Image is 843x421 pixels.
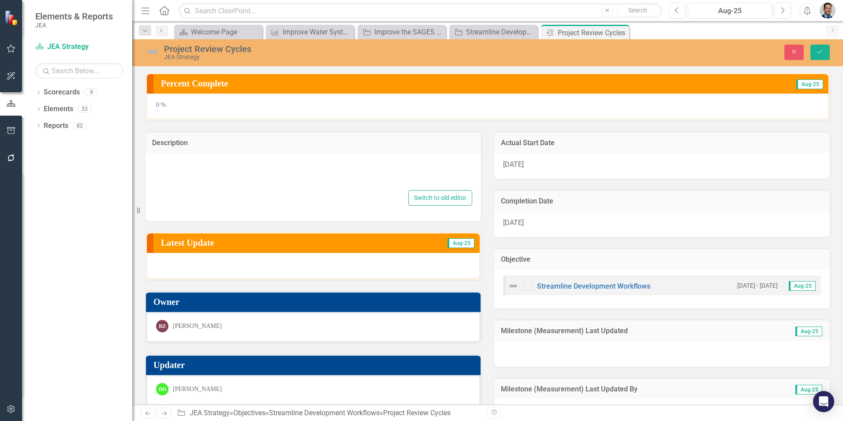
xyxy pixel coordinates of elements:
[44,104,73,114] a: Elements
[145,45,160,59] img: Not Defined
[796,79,823,89] span: Aug-25
[503,160,524,169] span: [DATE]
[164,54,529,60] div: JEA Strategy
[84,89,98,96] div: 9
[176,26,260,38] a: Welcome Page
[451,26,535,38] a: Streamline Development Workflows
[501,197,823,205] h3: Completion Date
[795,385,822,395] span: Aug-25
[269,409,380,417] a: Streamline Development Workflows
[688,3,772,19] button: Aug-25
[558,27,627,38] div: Project Review Cycles
[737,282,778,290] small: [DATE] - [DATE]
[448,238,474,248] span: Aug-25
[35,22,113,29] small: JEA
[164,44,529,54] div: Project Review Cycles
[161,79,630,88] h3: Percent Complete
[795,327,822,336] span: Aug-25
[501,327,765,335] h3: Milestone (Measurement) Last Updated
[35,63,123,79] input: Search Below...
[156,383,168,395] div: DD
[156,320,168,332] div: RZ
[616,4,660,17] button: Search
[147,94,828,119] div: 0 %
[153,297,476,307] h3: Owner
[44,87,80,98] a: Scorecards
[537,282,650,290] a: Streamline Development Workflows
[78,105,92,113] div: 33
[383,409,451,417] div: Project Review Cycles
[789,281,816,291] span: Aug-25
[35,11,113,22] span: Elements & Reports
[466,26,535,38] div: Streamline Development Workflows
[503,218,524,227] span: [DATE]
[44,121,68,131] a: Reports
[408,190,472,206] button: Switch to old editor
[374,26,444,38] div: Improve the SAGES Interface.
[283,26,352,38] div: Improve Water Systems Development Services and Standards
[161,238,367,248] h3: Latest Update
[508,281,518,291] img: Not Defined
[190,409,230,417] a: JEA Strategy
[179,3,662,19] input: Search ClearPoint...
[360,26,444,38] a: Improve the SAGES Interface.
[173,385,222,394] div: [PERSON_NAME]
[73,122,87,129] div: 82
[691,6,769,16] div: Aug-25
[501,256,823,263] h3: Objective
[233,409,265,417] a: Objectives
[191,26,260,38] div: Welcome Page
[820,3,836,19] img: Christopher Barrett
[268,26,352,38] a: Improve Water Systems Development Services and Standards
[35,42,123,52] a: JEA Strategy
[4,10,20,26] img: ClearPoint Strategy
[501,139,823,147] h3: Actual Start Date
[152,139,474,147] h3: Description
[501,385,769,393] h3: Milestone (Measurement) Last Updated By
[153,360,476,370] h3: Updater
[177,408,481,418] div: » » »
[628,7,647,14] span: Search
[173,322,222,331] div: [PERSON_NAME]
[813,391,834,412] div: Open Intercom Messenger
